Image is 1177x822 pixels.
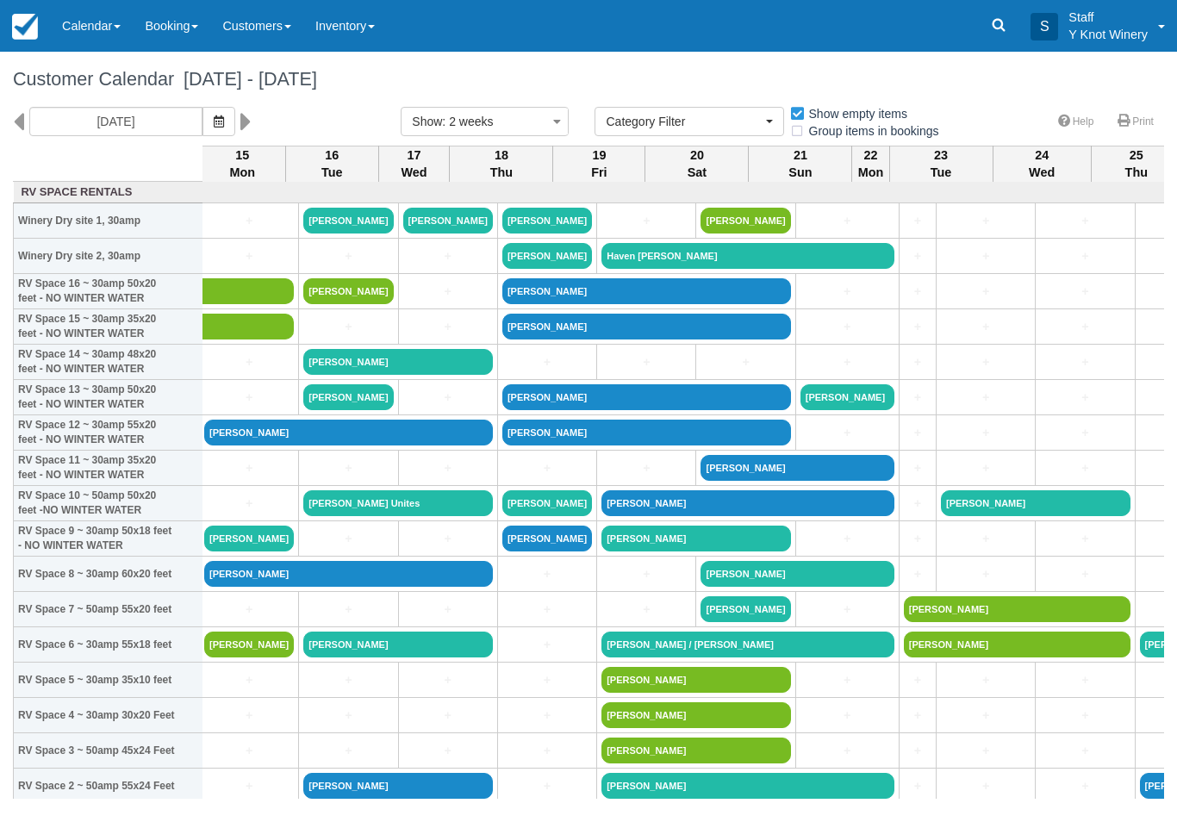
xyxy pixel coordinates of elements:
a: [PERSON_NAME] Unites [303,490,493,516]
th: RV Space 12 ~ 30amp 55x20 feet - NO WINTER WATER [14,415,203,451]
a: + [941,424,1031,442]
a: [PERSON_NAME] [204,420,493,445]
a: + [204,389,294,407]
a: + [303,247,393,265]
a: + [403,459,493,477]
a: [PERSON_NAME] [601,773,894,799]
th: 19 Fri [553,146,645,182]
a: + [1040,565,1130,583]
a: + [601,565,691,583]
a: Print [1107,109,1164,134]
a: + [904,389,931,407]
th: 18 Thu [450,146,553,182]
span: [DATE] - [DATE] [174,68,317,90]
th: 15 Mon [200,146,286,182]
span: Show [412,115,442,128]
a: + [1040,707,1130,725]
a: + [941,742,1031,760]
a: + [601,353,691,371]
a: + [904,212,931,230]
a: + [800,212,894,230]
a: + [904,777,931,795]
a: + [904,459,931,477]
a: + [904,353,931,371]
a: + [1040,318,1130,336]
a: + [601,212,691,230]
label: Show empty items [789,101,919,127]
a: + [204,353,294,371]
a: + [941,707,1031,725]
a: + [800,601,894,619]
a: + [904,424,931,442]
a: [PERSON_NAME] [601,526,791,551]
a: [PERSON_NAME] [204,632,294,657]
a: + [303,459,393,477]
a: [PERSON_NAME] [701,596,790,622]
a: + [1040,777,1130,795]
a: Haven [PERSON_NAME] [601,243,894,269]
button: Category Filter [595,107,784,136]
th: RV Space 14 ~ 30amp 48x20 feet - NO WINTER WATER [14,345,203,380]
a: + [502,565,592,583]
a: [PERSON_NAME] [601,667,791,693]
a: + [403,671,493,689]
th: RV Space 3 ~ 50amp 45x24 Feet [14,733,203,769]
img: checkfront-main-nav-mini-logo.png [12,14,38,40]
th: 22 Mon [852,146,889,182]
a: + [204,742,294,760]
a: + [502,742,592,760]
th: Winery Dry site 2, 30amp [14,239,203,274]
span: Show empty items [789,107,921,119]
a: + [800,530,894,548]
a: + [502,671,592,689]
div: S [1031,13,1058,40]
a: + [1040,742,1130,760]
a: RV Space Rentals [18,184,199,201]
a: [PERSON_NAME] [601,702,791,728]
th: 21 Sun [749,146,852,182]
a: + [1040,671,1130,689]
a: Help [1048,109,1105,134]
a: + [204,247,294,265]
a: [PERSON_NAME] [800,384,894,410]
th: 16 Tue [285,146,378,182]
a: + [941,459,1031,477]
a: + [904,565,931,583]
a: + [1040,283,1130,301]
a: [PERSON_NAME] [502,490,592,516]
a: + [204,495,294,513]
a: + [1040,459,1130,477]
a: + [904,495,931,513]
a: + [941,318,1031,336]
th: RV Space 4 ~ 30amp 30x20 Feet [14,698,203,733]
a: [PERSON_NAME] [303,384,393,410]
a: + [1040,247,1130,265]
a: + [403,601,493,619]
a: [PERSON_NAME] [502,420,791,445]
a: [PERSON_NAME] [303,278,393,304]
a: [PERSON_NAME] [303,349,493,375]
a: + [502,777,592,795]
a: [PERSON_NAME] [904,596,1130,622]
th: RV Space 5 ~ 30amp 35x10 feet [14,663,203,698]
a: + [904,247,931,265]
a: + [904,530,931,548]
a: + [403,318,493,336]
a: [PERSON_NAME] [941,490,1130,516]
th: RV Space 6 ~ 30amp 55x18 feet [14,627,203,663]
a: + [403,707,493,725]
a: [PERSON_NAME] [601,738,791,763]
label: Group items in bookings [789,118,950,144]
a: + [502,636,592,654]
a: + [1040,212,1130,230]
a: [PERSON_NAME] [502,243,592,269]
a: + [800,353,894,371]
a: + [303,707,393,725]
a: + [701,353,790,371]
a: + [502,707,592,725]
a: + [204,777,294,795]
a: + [904,318,931,336]
a: + [941,283,1031,301]
a: [PERSON_NAME] [502,384,791,410]
a: + [800,424,894,442]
